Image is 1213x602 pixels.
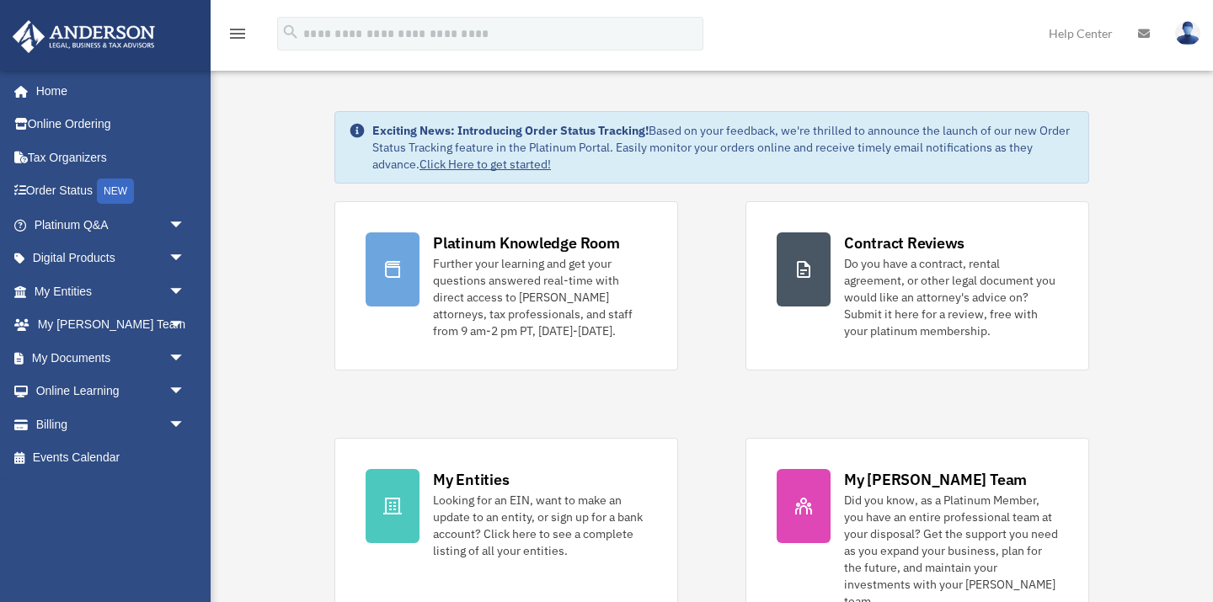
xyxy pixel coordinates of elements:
[12,242,211,275] a: Digital Productsarrow_drop_down
[12,108,211,141] a: Online Ordering
[372,122,1075,173] div: Based on your feedback, we're thrilled to announce the launch of our new Order Status Tracking fe...
[12,74,202,108] a: Home
[372,123,649,138] strong: Exciting News: Introducing Order Status Tracking!
[168,308,202,343] span: arrow_drop_down
[168,208,202,242] span: arrow_drop_down
[433,232,620,253] div: Platinum Knowledge Room
[8,20,160,53] img: Anderson Advisors Platinum Portal
[97,178,134,204] div: NEW
[12,375,211,408] a: Online Learningarrow_drop_down
[433,492,647,559] div: Looking for an EIN, want to make an update to an entity, or sign up for a bank account? Click her...
[433,469,509,490] div: My Entities
[844,232,965,253] div: Contract Reviews
[168,408,202,442] span: arrow_drop_down
[227,24,248,44] i: menu
[12,208,211,242] a: Platinum Q&Aarrow_drop_down
[12,341,211,375] a: My Documentsarrow_drop_down
[168,341,202,376] span: arrow_drop_down
[844,469,1027,490] div: My [PERSON_NAME] Team
[12,441,211,475] a: Events Calendar
[1175,21,1200,45] img: User Pic
[419,157,551,172] a: Click Here to get started!
[12,174,211,209] a: Order StatusNEW
[168,274,202,309] span: arrow_drop_down
[168,242,202,276] span: arrow_drop_down
[844,255,1058,339] div: Do you have a contract, rental agreement, or other legal document you would like an attorney's ad...
[433,255,647,339] div: Further your learning and get your questions answered real-time with direct access to [PERSON_NAM...
[12,308,211,342] a: My [PERSON_NAME] Teamarrow_drop_down
[227,29,248,44] a: menu
[745,201,1089,370] a: Contract Reviews Do you have a contract, rental agreement, or other legal document you would like...
[12,408,211,441] a: Billingarrow_drop_down
[12,274,211,308] a: My Entitiesarrow_drop_down
[334,201,678,370] a: Platinum Knowledge Room Further your learning and get your questions answered real-time with dire...
[12,141,211,174] a: Tax Organizers
[281,23,300,41] i: search
[168,375,202,409] span: arrow_drop_down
